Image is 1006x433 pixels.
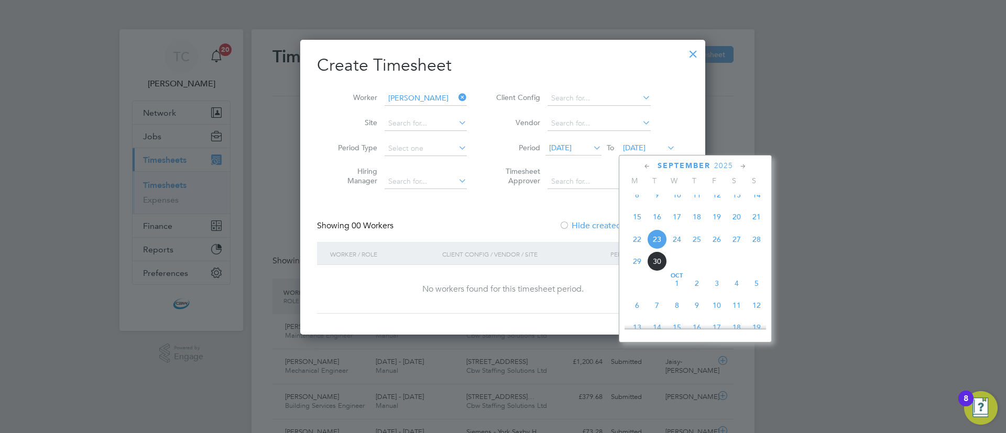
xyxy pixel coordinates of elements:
span: 14 [647,317,667,337]
span: 24 [667,229,687,249]
span: 15 [667,317,687,337]
span: 29 [627,251,647,271]
span: 11 [727,295,747,315]
label: Period Type [330,143,377,152]
span: September [658,161,710,170]
span: 13 [627,317,647,337]
span: 2025 [714,161,733,170]
div: 8 [964,398,968,412]
span: 10 [667,185,687,205]
span: 18 [687,207,707,227]
div: Period [608,242,678,266]
span: 16 [647,207,667,227]
span: F [704,176,724,185]
span: 23 [647,229,667,249]
span: 3 [707,273,727,293]
label: Timesheet Approver [493,166,540,185]
span: 30 [647,251,667,271]
span: To [604,141,617,154]
span: W [664,176,684,185]
label: Site [330,118,377,127]
span: 9 [647,185,667,205]
h2: Create Timesheet [317,54,688,76]
span: M [625,176,644,185]
span: 19 [747,317,767,337]
span: [DATE] [623,143,646,152]
span: 12 [707,185,727,205]
input: Search for... [548,116,651,131]
span: 13 [727,185,747,205]
label: Vendor [493,118,540,127]
span: 19 [707,207,727,227]
span: 27 [727,229,747,249]
label: Client Config [493,93,540,102]
span: T [644,176,664,185]
span: 26 [707,229,727,249]
input: Search for... [385,116,467,131]
span: 10 [707,295,727,315]
span: 8 [667,295,687,315]
span: 5 [747,273,767,293]
input: Select one [385,141,467,156]
label: Hiring Manager [330,166,377,185]
span: 11 [687,185,707,205]
div: Showing [317,220,396,231]
span: Oct [667,273,687,279]
label: Worker [330,93,377,102]
div: No workers found for this timesheet period. [327,284,678,295]
span: 25 [687,229,707,249]
span: 8 [627,185,647,205]
span: 18 [727,317,747,337]
span: 4 [727,273,747,293]
span: S [744,176,764,185]
span: 21 [747,207,767,227]
span: 17 [667,207,687,227]
span: 17 [707,317,727,337]
span: 7 [647,295,667,315]
span: S [724,176,744,185]
span: 22 [627,229,647,249]
input: Search for... [385,174,467,189]
span: 20 [727,207,747,227]
span: 2 [687,273,707,293]
span: 14 [747,185,767,205]
span: 16 [687,317,707,337]
button: Open Resource Center, 8 new notifications [964,391,998,425]
span: 28 [747,229,767,249]
span: T [684,176,704,185]
span: 00 Workers [352,220,393,231]
label: Hide created timesheets [559,220,665,231]
div: Client Config / Vendor / Site [440,242,608,266]
span: 6 [627,295,647,315]
span: 9 [687,295,707,315]
span: [DATE] [549,143,572,152]
input: Search for... [385,91,467,106]
span: 15 [627,207,647,227]
label: Period [493,143,540,152]
span: 1 [667,273,687,293]
span: 12 [747,295,767,315]
input: Search for... [548,174,651,189]
div: Worker / Role [327,242,440,266]
input: Search for... [548,91,651,106]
